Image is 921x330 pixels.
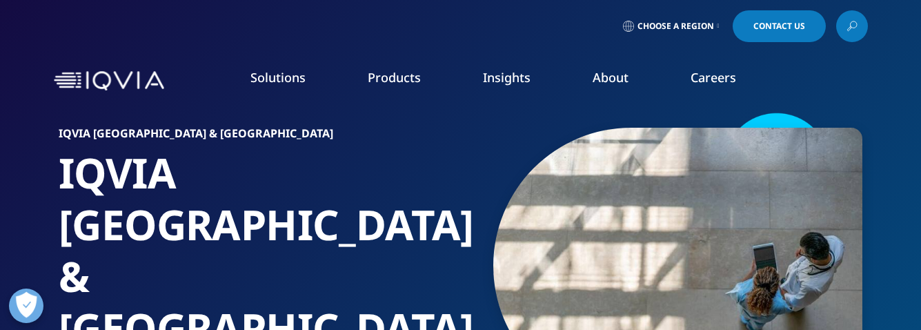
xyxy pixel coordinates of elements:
[170,48,868,113] nav: Primary
[9,289,43,323] button: Open Preferences
[483,69,531,86] a: Insights
[250,69,306,86] a: Solutions
[368,69,421,86] a: Products
[637,21,714,32] span: Choose a Region
[59,128,455,147] h6: IQVIA [GEOGRAPHIC_DATA] & [GEOGRAPHIC_DATA]
[733,10,826,42] a: Contact Us
[753,22,805,30] span: Contact Us
[54,71,164,91] img: IQVIA Healthcare Information Technology and Pharma Clinical Research Company
[691,69,736,86] a: Careers
[593,69,628,86] a: About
